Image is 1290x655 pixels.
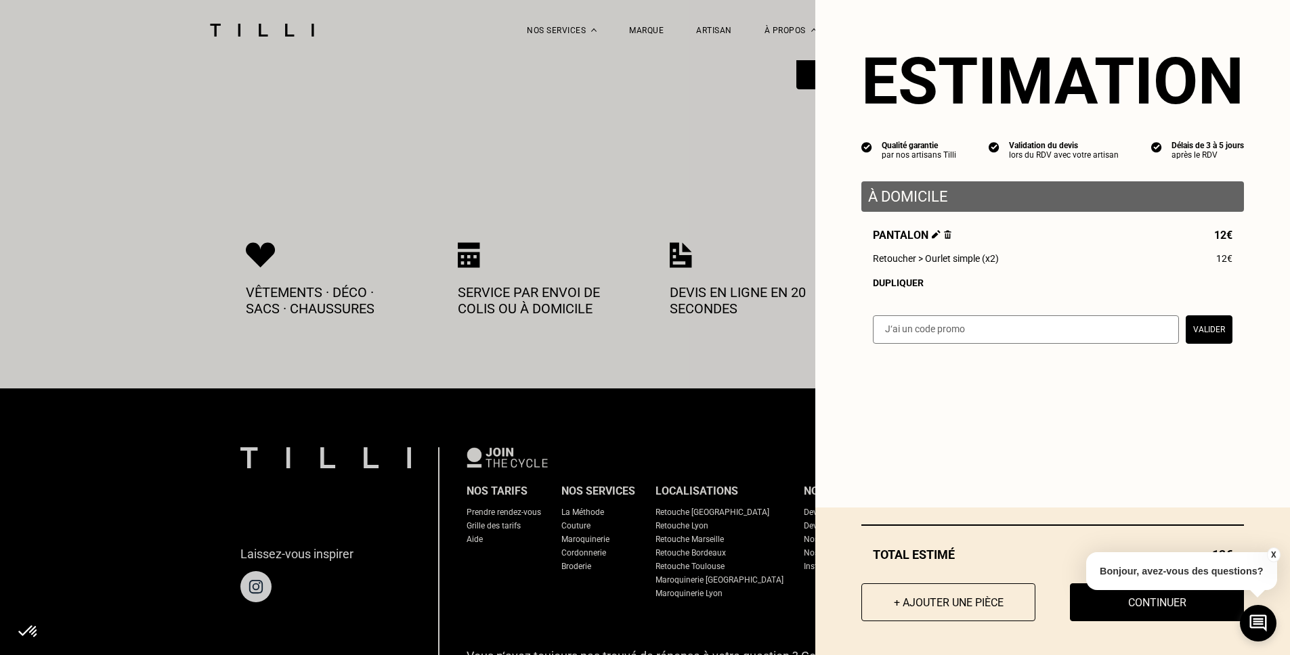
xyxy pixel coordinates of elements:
[932,230,941,239] img: Éditer
[873,277,1232,288] div: Dupliquer
[873,315,1179,344] input: J‘ai un code promo
[1086,552,1277,590] p: Bonjour, avez-vous des questions?
[882,141,956,150] div: Qualité garantie
[1151,141,1162,153] img: icon list info
[861,583,1035,621] button: + Ajouter une pièce
[882,150,956,160] div: par nos artisans Tilli
[1214,229,1232,242] span: 12€
[1009,141,1119,150] div: Validation du devis
[1171,141,1244,150] div: Délais de 3 à 5 jours
[1171,150,1244,160] div: après le RDV
[861,141,872,153] img: icon list info
[873,229,951,242] span: Pantalon
[861,43,1244,119] section: Estimation
[868,188,1237,205] p: À domicile
[1186,315,1232,344] button: Valider
[873,253,999,264] span: Retoucher > Ourlet simple (x2)
[989,141,999,153] img: icon list info
[1216,253,1232,264] span: 12€
[1009,150,1119,160] div: lors du RDV avec votre artisan
[944,230,951,239] img: Supprimer
[1266,547,1280,562] button: X
[861,547,1244,562] div: Total estimé
[1070,583,1244,621] button: Continuer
